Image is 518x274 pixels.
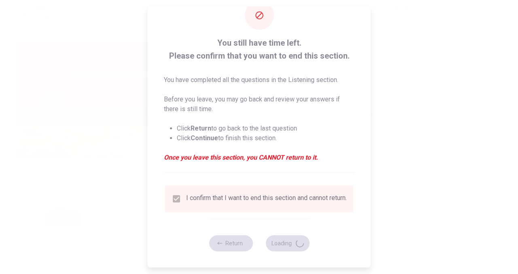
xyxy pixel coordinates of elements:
[191,134,218,142] strong: Continue
[265,235,309,251] button: Loading
[164,75,355,85] p: You have completed all the questions in the Listening section.
[164,36,355,62] span: You still have time left. Please confirm that you want to end this section.
[164,95,355,114] p: Before you leave, you may go back and review your answers if there is still time.
[186,194,347,204] div: I confirm that I want to end this section and cannot return.
[177,124,355,133] li: Click to go back to the last question
[177,133,355,143] li: Click to finish this section.
[209,235,253,251] button: Return
[164,153,355,162] em: Once you leave this section, you CANNOT return to it.
[191,124,211,132] strong: Return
